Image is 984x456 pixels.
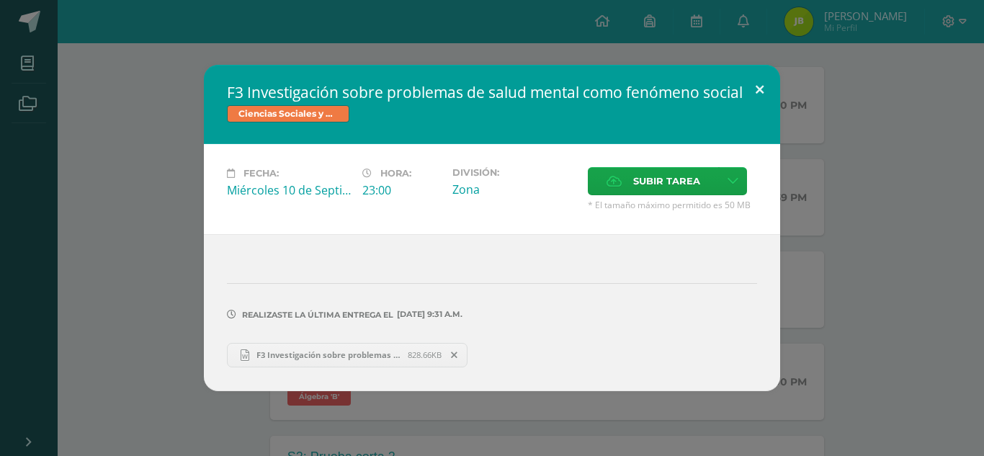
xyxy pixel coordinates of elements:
span: F3 Investigación sobre problemas de salud mental como fenómeno social - [PERSON_NAME].docx [249,349,408,360]
button: Close (Esc) [739,65,780,114]
span: Fecha: [243,168,279,179]
label: División: [452,167,576,178]
span: Realizaste la última entrega el [242,310,393,320]
div: 23:00 [362,182,441,198]
div: Zona [452,182,576,197]
span: 828.66KB [408,349,442,360]
span: Ciencias Sociales y Formación Ciudadana [227,105,349,122]
div: Miércoles 10 de Septiembre [227,182,351,198]
span: [DATE] 9:31 a.m. [393,314,462,315]
span: Hora: [380,168,411,179]
h2: F3 Investigación sobre problemas de salud mental como fenómeno social [227,82,757,102]
span: * El tamaño máximo permitido es 50 MB [588,199,757,211]
a: F3 Investigación sobre problemas de salud mental como fenómeno social - [PERSON_NAME].docx 828.66KB [227,343,468,367]
span: Subir tarea [633,168,700,195]
span: Remover entrega [442,347,467,363]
